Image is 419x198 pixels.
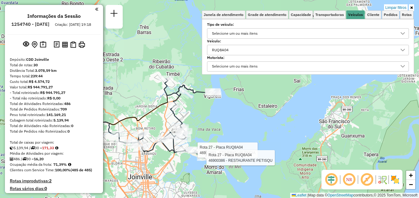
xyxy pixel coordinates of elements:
[10,101,98,107] div: Total de Atividades Roteirizadas:
[47,96,60,100] strong: R$ 0,00
[406,171,415,180] a: Zoom in
[68,163,71,166] em: Média calculada utilizando a maior ocupação (%Peso ou %Cubagem) de cada rota da sessão. Rotas cro...
[10,84,98,90] div: Valor total:
[367,13,379,17] span: Cliente
[77,40,86,49] button: Imprimir Rotas
[359,172,374,187] span: Exibir rótulo
[53,162,67,167] strong: 71,39%
[28,85,53,89] strong: R$ 944.791,27
[10,79,98,84] div: Custo total:
[11,21,49,27] h6: 1254740 - [DATE]
[210,45,231,55] div: RUQ8A04
[10,57,98,62] div: Depósito:
[328,193,354,197] a: OpenStreetMap
[402,13,412,17] span: Rotas
[52,40,61,49] button: Logs desbloquear sessão
[348,13,363,17] span: Veículos
[39,40,48,49] button: Painel de Sugestão
[10,107,98,112] div: Total de Pedidos Roteirizados:
[55,146,58,150] i: Meta Caixas/viagem: 179,66 Diferença: -8,33
[10,140,98,145] div: Total de caixas por viagem:
[10,73,98,79] div: Tempo total:
[290,193,419,198] div: Map data © contributors,© 2025 TomTom, Microsoft
[10,157,13,161] i: Total de Atividades
[10,178,98,184] h4: Rotas improdutivas:
[210,62,260,72] div: Selecione um ou mais itens
[31,146,35,150] i: Total de rotas
[315,13,344,17] span: Transportadoras
[10,129,98,134] div: Total de Pedidos não Roteirizados:
[64,101,71,106] strong: 486
[95,6,98,13] a: Clique aqui para minimizar o painel
[10,145,98,151] div: 5.139,94 / 30 =
[207,22,409,27] label: Tipo de veículo:
[10,90,98,95] div: - Total roteirizado:
[67,129,70,134] strong: 0
[42,146,54,150] strong: 171,33
[10,112,98,118] div: Peso total roteirizado:
[26,57,49,62] strong: CDD Joinville
[10,151,98,156] div: Média de Atividades por viagem:
[108,7,120,21] a: Nova sessão e pesquisa
[384,13,398,17] span: Pedidos
[207,38,409,44] label: Veículo:
[61,40,69,49] button: Visualizar relatório de Roteirização
[29,79,50,84] strong: R$ 4.574,72
[342,172,356,187] span: Ocultar NR
[248,13,286,17] span: Grade de atendimento
[409,181,413,188] span: −
[34,157,44,161] strong: 16,20
[60,107,67,111] strong: 709
[406,180,415,189] a: Zoom out
[69,40,77,49] button: Visualizar Romaneio
[377,175,387,184] img: Fluxo de ruas
[384,4,408,11] a: Limpar filtros
[31,74,43,78] strong: 239:44
[49,178,52,184] strong: 2
[44,186,47,191] strong: 0
[10,162,52,167] span: Ocupação média da frota:
[292,193,306,197] a: Leaflet
[307,193,308,197] span: |
[40,90,65,95] strong: R$ 944.791,27
[55,168,71,172] strong: 100,00%
[324,172,339,187] span: Ocultar deslocamento
[204,13,244,17] span: Janela de atendimento
[22,157,26,161] i: Total de rotas
[207,55,409,60] label: Motorista:
[27,13,81,19] h4: Informações da Sessão
[10,118,98,123] div: Cubagem total roteirizado:
[52,22,94,27] div: Criação: [DATE] 19:18
[10,146,13,150] i: Cubagem total roteirizado
[210,29,260,38] div: Selecione um ou mais itens
[71,123,73,128] strong: 0
[10,168,55,172] span: Clientes com Service Time:
[71,168,92,172] strong: (485 de 485)
[46,112,66,117] strong: 141.169,21
[409,4,414,11] a: Ocultar filtros
[409,171,413,179] span: +
[30,40,39,49] button: Centralizar mapa no depósito ou ponto de apoio
[390,175,400,184] img: Exibir/Ocultar setores
[35,68,57,73] strong: 3.078,59 km
[10,156,98,162] div: 486 / 30 =
[10,123,98,129] div: Total de Atividades não Roteirizadas:
[10,68,98,73] div: Distância Total:
[291,13,311,17] span: Capacidade
[10,186,98,191] h4: Rotas vários dias:
[33,63,38,67] strong: 30
[10,62,98,68] div: Total de rotas:
[22,40,30,49] button: Exibir sessão original
[53,118,69,122] strong: 5.139,94
[10,95,98,101] div: - Total não roteirizado:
